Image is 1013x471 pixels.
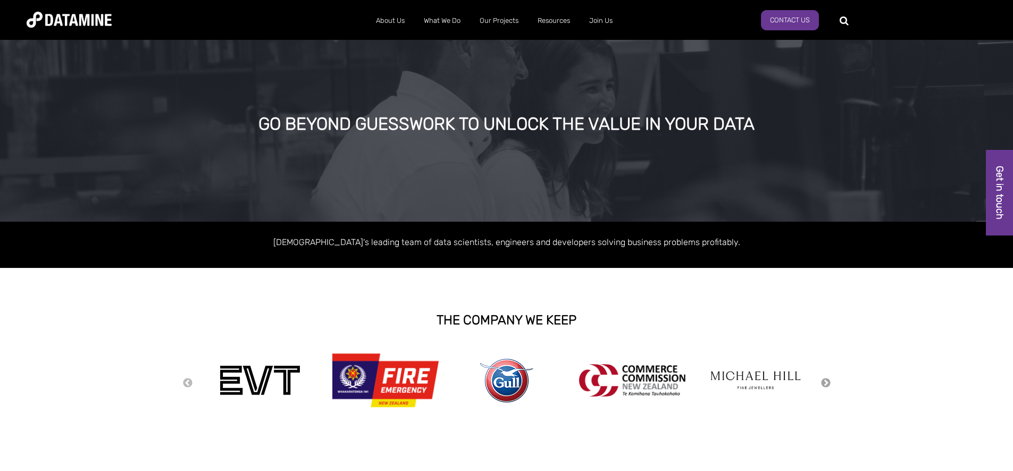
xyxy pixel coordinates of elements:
a: Get in touch [986,150,1013,235]
button: Previous [182,377,193,389]
img: gull [480,359,533,402]
a: Resources [528,7,580,35]
img: Datamine [27,12,112,28]
p: [DEMOGRAPHIC_DATA]'s leading team of data scientists, engineers and developers solving business p... [204,235,810,249]
img: evt-1 [220,366,300,395]
div: GO BEYOND GUESSWORK TO UNLOCK THE VALUE IN YOUR DATA [115,115,898,134]
strong: THE COMPANY WE KEEP [437,313,576,327]
img: Fire Emergency New Zealand [332,348,439,413]
img: commercecommission [579,364,685,397]
img: michael hill [702,363,809,398]
a: What We Do [414,7,470,35]
a: Our Projects [470,7,528,35]
a: Contact Us [761,10,819,30]
a: About Us [366,7,414,35]
button: Next [821,377,831,389]
a: Join Us [580,7,622,35]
